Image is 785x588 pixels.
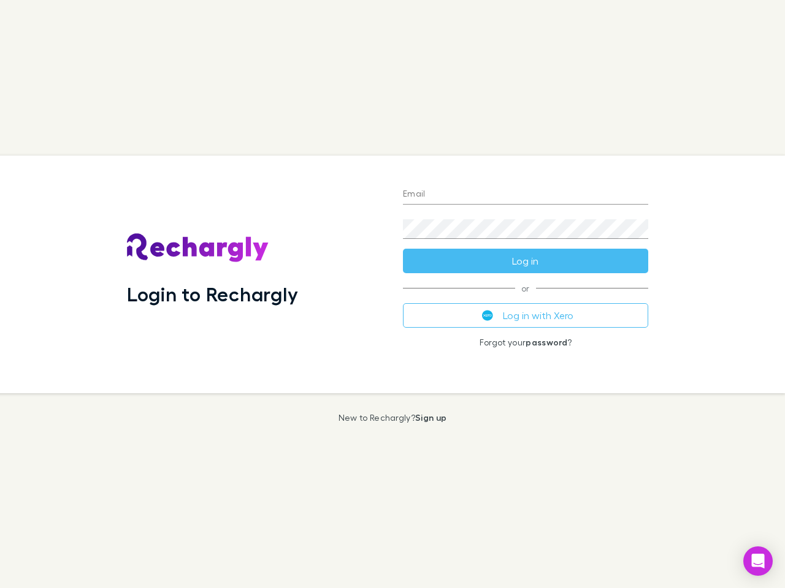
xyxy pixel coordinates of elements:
img: Xero's logo [482,310,493,321]
a: password [526,337,567,347]
p: New to Rechargly? [339,413,447,423]
img: Rechargly's Logo [127,233,269,263]
div: Open Intercom Messenger [743,546,773,576]
p: Forgot your ? [403,337,648,347]
h1: Login to Rechargly [127,282,298,306]
button: Log in with Xero [403,303,648,328]
span: or [403,288,648,288]
button: Log in [403,249,648,273]
a: Sign up [415,412,446,423]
